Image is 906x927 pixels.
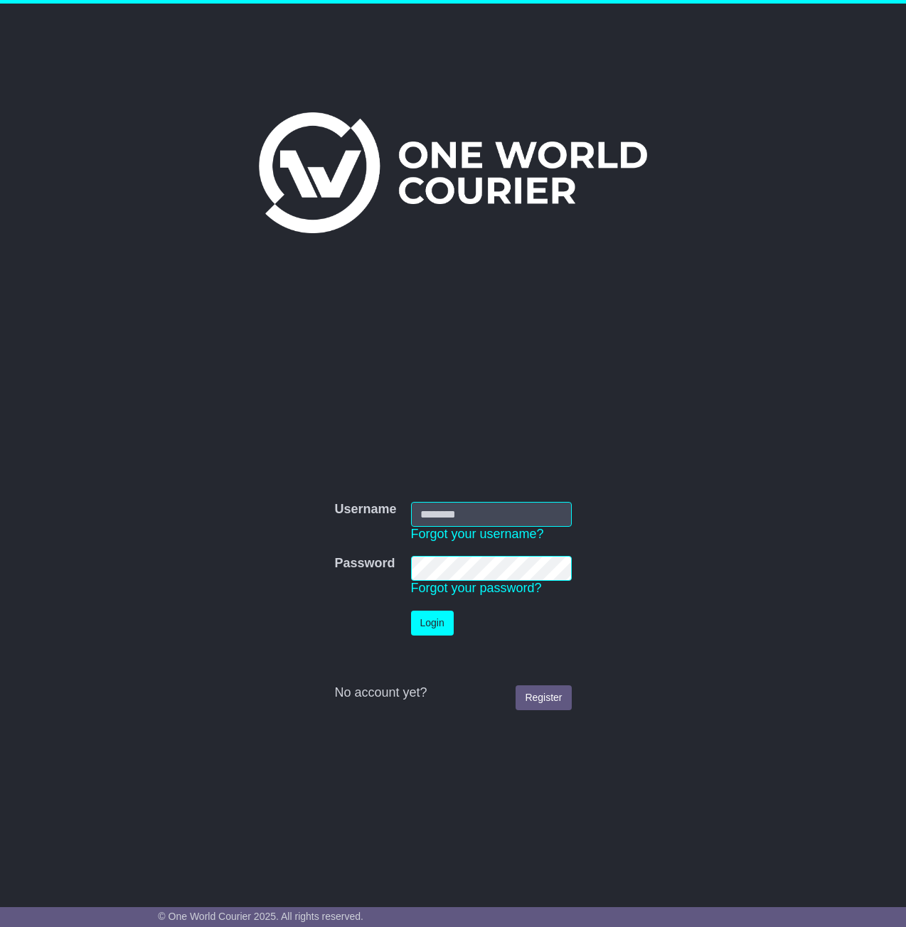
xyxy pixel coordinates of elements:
[334,556,395,572] label: Password
[334,502,396,518] label: Username
[158,911,363,922] span: © One World Courier 2025. All rights reserved.
[334,685,571,701] div: No account yet?
[411,581,542,595] a: Forgot your password?
[411,527,544,541] a: Forgot your username?
[411,611,454,636] button: Login
[259,112,647,233] img: One World
[516,685,571,710] a: Register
